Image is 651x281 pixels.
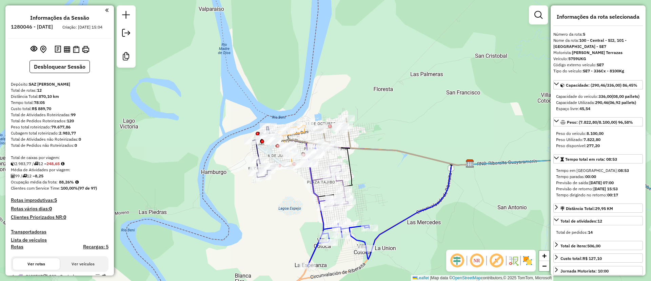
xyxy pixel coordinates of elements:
button: Desbloquear Sessão [29,60,90,73]
div: Código externo veículo: [553,62,643,68]
h4: Rotas improdutivas: [11,197,108,203]
span: Total de atividades: [560,218,602,224]
strong: 870,10 km [39,94,59,99]
strong: 12 [37,88,42,93]
strong: 336,00 [598,94,612,99]
a: Exportar sessão [119,26,133,41]
a: Zoom in [539,251,549,261]
div: Distância Total: [11,93,108,100]
strong: SE7 [597,62,604,67]
h4: Rotas vários dias: [11,206,108,212]
div: Capacidade Utilizada: [556,100,640,106]
span: 3630EKD [26,274,43,279]
button: Ver veículos [60,258,106,270]
div: Tipo do veículo: [553,68,643,74]
strong: 00:00 [585,174,596,179]
a: Rotas [11,244,23,250]
span: Clientes com Service Time: [11,186,61,191]
strong: 506,00 [587,243,600,248]
div: Custo total: [560,256,602,262]
h4: Informações da Sessão [30,15,89,21]
span: Capacidade: (290,46/336,00) 86,45% [566,83,637,88]
div: 99 / 12 = [11,173,108,179]
span: Exibir rótulo [488,252,505,269]
div: Total de Atividades não Roteirizadas: [11,136,108,142]
div: Previsão de retorno: [556,186,640,192]
div: Total de Pedidos não Roteirizados: [11,142,108,148]
strong: 12 [597,218,602,224]
strong: 78:05 [34,100,45,105]
button: Imprimir Rotas [81,45,91,54]
a: Leaflet [413,276,429,280]
div: Tempo total em rota: 08:53 [553,165,643,201]
strong: [DATE] 07:00 [589,180,614,185]
div: Total de caixas por viagem: [11,155,108,161]
div: Distância Total: [560,206,613,212]
button: Exibir sessão original [29,44,39,55]
i: Total de rotas [34,162,38,166]
div: Jornada Motorista: 10:00 [560,268,609,274]
a: Exibir filtros [532,8,545,22]
strong: 79.677,86 [51,124,71,129]
button: Visualizar relatório de Roteirização [62,45,72,54]
a: Jornada Motorista: 10:00 [553,266,643,275]
i: Total de Atividades [11,174,15,178]
a: Custo total:R$ 127,10 [553,253,643,263]
strong: 00:17 [607,192,618,197]
strong: [PERSON_NAME] Terrazas [572,50,623,55]
strong: 88,26% [59,179,74,185]
div: Veículo: [553,56,643,62]
a: Total de itens:506,00 [553,241,643,250]
h4: Recargas: 5 [83,244,108,250]
div: Número da rota: [553,31,643,37]
h6: 1280046 - [DATE] [11,24,53,30]
div: Total de Pedidos Roteirizados: [11,118,108,124]
button: Ver rotas [13,258,60,270]
strong: (08,00 pallets) [612,94,639,99]
strong: R$ 889,70 [32,106,51,111]
div: Peso: (7.822,80/8.100,00) 96,58% [553,128,643,152]
div: Total de pedidos: [556,229,640,235]
strong: R$ 127,10 [583,256,602,261]
strong: 14 [588,230,593,235]
img: SAZ BO Riberalta [466,159,474,168]
span: Ocultar NR [469,252,485,269]
a: Distância Total:29,95 KM [553,204,643,213]
div: Peso Utilizado: [556,137,640,143]
strong: 5759UKG [568,56,586,61]
i: Total de rotas [22,174,27,178]
strong: 5 [54,197,57,203]
strong: 0 [75,143,77,148]
div: Cubagem total roteirizado: [11,130,108,136]
span: Peso: (7.822,80/8.100,00) 96,58% [567,120,633,125]
em: Média calculada utilizando a maior ocupação (%Peso ou %Cubagem) de cada rota da sessão. Rotas cro... [75,180,79,184]
a: Total de atividades:12 [553,216,643,225]
span: + [542,251,547,260]
div: Tempo total: [11,100,108,106]
strong: SAZ [PERSON_NAME] [29,82,70,87]
em: Rota exportada [102,274,106,278]
span: Ocupação média da frota: [11,179,58,185]
strong: 100,00% [61,186,78,191]
h4: Informações da rota selecionada [553,14,643,20]
div: Total de atividades:12 [553,227,643,238]
i: Veículo já utilizado nesta sessão [43,274,46,278]
div: Criação: [DATE] 15:04 [60,24,105,30]
i: Meta Caixas/viagem: 308,60 Diferença: -59,95 [61,162,64,166]
strong: 0 [63,214,66,220]
strong: [DATE] 15:53 [593,186,618,191]
div: Total de rotas: [11,87,108,93]
div: Depósito: [11,81,108,87]
strong: 277,20 [587,143,600,148]
span: − [542,262,547,270]
span: Tempo total em rota: 08:53 [565,157,617,162]
span: Peso do veículo: [556,131,604,136]
div: Motorista: [553,50,643,56]
span: | [430,276,431,280]
div: Tempo paradas: [556,174,640,180]
div: Capacidade do veículo: [556,93,640,100]
h4: Lista de veículos [11,237,108,243]
span: 29,95 KM [595,206,613,211]
div: Custo total: [11,106,108,112]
